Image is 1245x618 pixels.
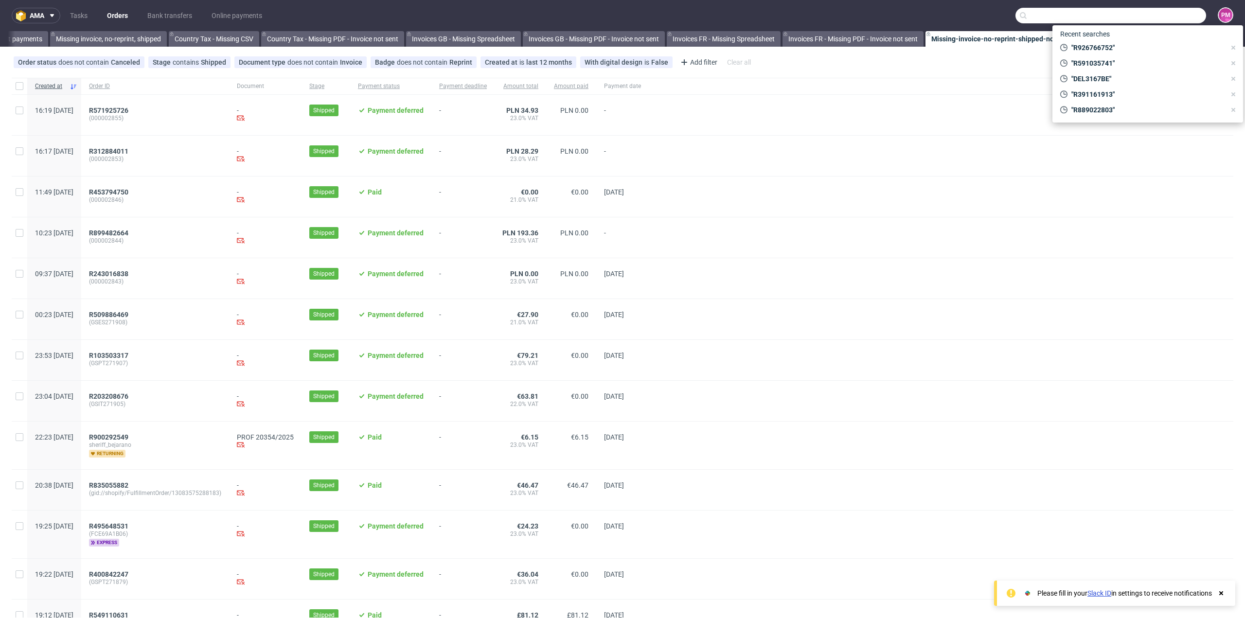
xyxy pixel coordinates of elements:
[261,31,404,47] a: Country Tax - Missing PDF - Invoice not sent
[89,237,221,245] span: (000002844)
[313,570,335,579] span: Shipped
[89,578,221,586] span: (GSPT271879)
[89,570,130,578] a: R400842247
[439,433,487,458] span: -
[313,106,335,115] span: Shipped
[237,229,294,246] div: -
[502,278,538,285] span: 23.0% VAT
[89,114,221,122] span: (000002855)
[502,441,538,449] span: 23.0% VAT
[571,570,588,578] span: €0.00
[89,522,128,530] span: R495648531
[89,392,128,400] span: R203208676
[439,352,487,369] span: -
[89,229,130,237] a: R899482664
[101,8,134,23] a: Orders
[89,441,221,449] span: sheriff_bejarano
[89,352,130,359] a: R103503317
[439,147,487,164] span: -
[439,392,487,409] span: -
[1067,105,1226,115] span: "R889022803"
[313,522,335,530] span: Shipped
[502,114,538,122] span: 23.0% VAT
[925,31,1114,47] a: Missing-invoice-no-reprint-shipped-no-digital-design
[89,188,128,196] span: R453794750
[1037,588,1212,598] div: Please fill in your in settings to receive notifications
[560,147,588,155] span: PLN 0.00
[35,433,73,441] span: 22:23 [DATE]
[309,82,342,90] span: Stage
[604,188,624,196] span: [DATE]
[35,270,73,278] span: 09:37 [DATE]
[506,106,538,114] span: PLN 34.93
[1023,588,1032,598] img: Slack
[169,31,259,47] a: Country Tax - Missing CSV
[485,58,519,66] span: Created at
[1087,589,1111,597] a: Slack ID
[502,196,538,204] span: 21.0% VAT
[502,400,538,408] span: 22.0% VAT
[517,311,538,318] span: €27.90
[89,530,221,538] span: (FCE69A1B06)
[35,311,73,318] span: 00:23 [DATE]
[173,58,201,66] span: contains
[313,351,335,360] span: Shipped
[439,82,487,90] span: Payment deadline
[89,311,128,318] span: R509886469
[667,31,781,47] a: Invoices FR - Missing Spreadsheet
[237,147,294,164] div: -
[1067,43,1226,53] span: "R926766752"
[237,270,294,287] div: -
[313,229,335,237] span: Shipped
[368,352,424,359] span: Payment deferred
[502,82,538,90] span: Amount total
[502,155,538,163] span: 23.0% VAT
[287,58,340,66] span: does not contain
[571,352,588,359] span: €0.00
[237,481,294,498] div: -
[313,188,335,196] span: Shipped
[237,352,294,369] div: -
[111,58,140,66] div: Canceled
[502,530,538,538] span: 23.0% VAT
[526,58,572,66] div: last 12 months
[89,489,221,497] span: (gid://shopify/FulfillmentOrder/13083575288183)
[89,352,128,359] span: R103503317
[585,58,644,66] span: With digital design
[89,539,119,547] span: express
[725,55,753,69] div: Clear all
[89,481,130,489] a: R835055882
[89,106,128,114] span: R571925726
[237,311,294,328] div: -
[368,433,382,441] span: Paid
[571,522,588,530] span: €0.00
[1067,58,1226,68] span: "R591035741"
[560,229,588,237] span: PLN 0.00
[502,578,538,586] span: 23.0% VAT
[35,481,73,489] span: 20:38 [DATE]
[1067,74,1226,84] span: "DEL3167BE"
[89,82,221,90] span: Order ID
[571,433,588,441] span: €6.15
[340,58,362,66] div: Invoice
[239,58,287,66] span: Document type
[50,31,167,47] a: Missing invoice, no-reprint, shipped
[35,147,73,155] span: 16:17 [DATE]
[89,106,130,114] a: R571925726
[237,82,294,90] span: Document
[571,311,588,318] span: €0.00
[375,58,397,66] span: Badge
[89,481,128,489] span: R835055882
[368,481,382,489] span: Paid
[35,229,73,237] span: 10:23 [DATE]
[604,522,624,530] span: [DATE]
[89,270,128,278] span: R243016838
[368,188,382,196] span: Paid
[604,352,624,359] span: [DATE]
[313,269,335,278] span: Shipped
[567,481,588,489] span: €46.47
[368,106,424,114] span: Payment deferred
[506,147,538,155] span: PLN 28.29
[439,270,487,287] span: -
[35,392,73,400] span: 23:04 [DATE]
